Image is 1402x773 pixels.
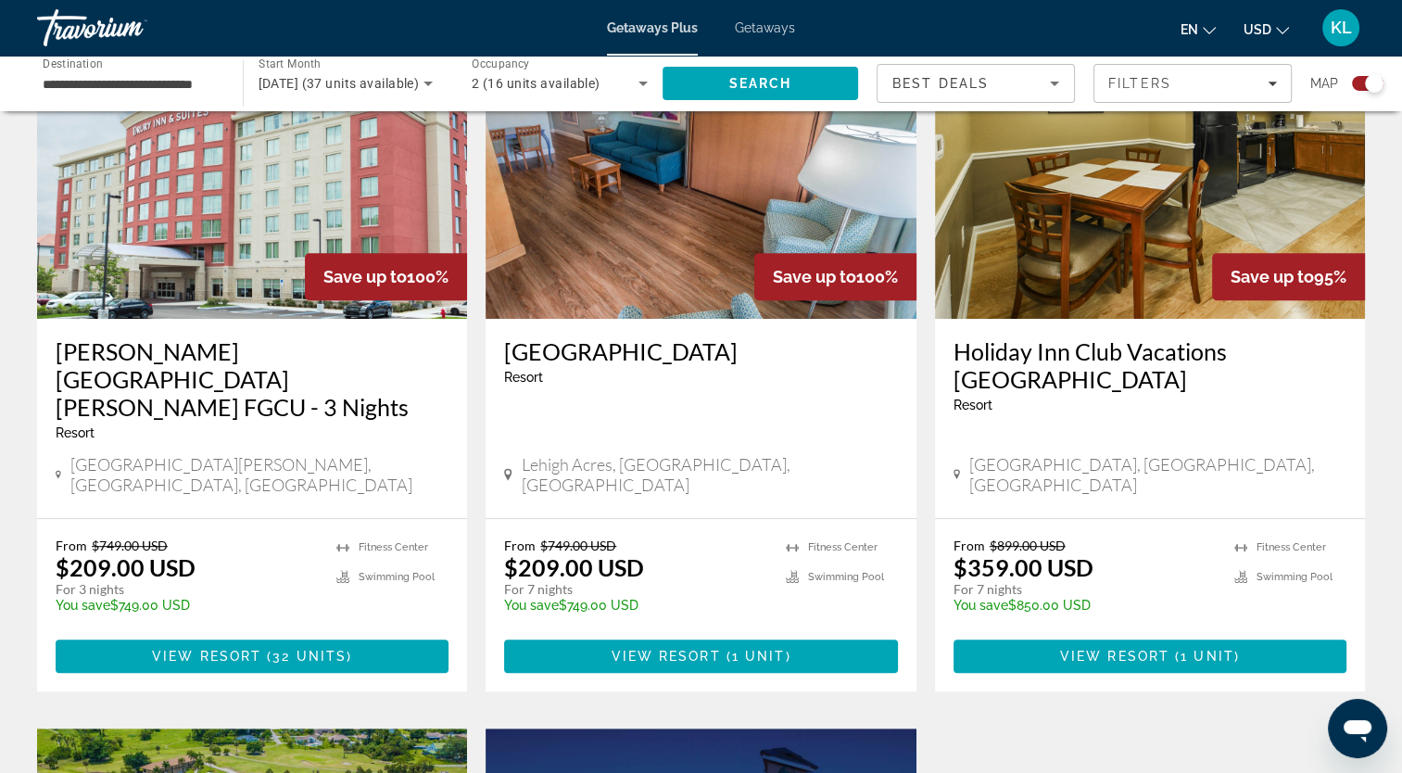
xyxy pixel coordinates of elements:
[1317,8,1365,47] button: User Menu
[1169,649,1240,664] span: ( )
[754,253,916,300] div: 100%
[1331,19,1352,37] span: KL
[611,649,720,664] span: View Resort
[892,72,1059,95] mat-select: Sort by
[43,73,219,95] input: Select destination
[92,538,168,553] span: $749.00 USD
[954,398,992,412] span: Resort
[504,640,897,673] button: View Resort(1 unit)
[892,76,989,91] span: Best Deals
[954,598,1008,613] span: You save
[152,649,261,664] span: View Resort
[1257,541,1326,553] span: Fitness Center
[56,598,318,613] p: $749.00 USD
[261,649,352,664] span: ( )
[773,267,856,286] span: Save up to
[56,425,95,440] span: Resort
[735,20,795,35] a: Getaways
[1093,64,1292,103] button: Filters
[305,253,467,300] div: 100%
[359,571,435,583] span: Swimming Pool
[259,76,420,91] span: [DATE] (37 units available)
[259,57,321,70] span: Start Month
[1244,22,1271,37] span: USD
[540,538,616,553] span: $749.00 USD
[954,640,1346,673] button: View Resort(1 unit)
[990,538,1066,553] span: $899.00 USD
[56,581,318,598] p: For 3 nights
[1212,253,1365,300] div: 95%
[969,454,1346,495] span: [GEOGRAPHIC_DATA], [GEOGRAPHIC_DATA], [GEOGRAPHIC_DATA]
[728,76,791,91] span: Search
[954,581,1216,598] p: For 7 nights
[472,76,600,91] span: 2 (16 units available)
[721,649,791,664] span: ( )
[808,571,884,583] span: Swimming Pool
[1181,16,1216,43] button: Change language
[504,370,543,385] span: Resort
[504,581,766,598] p: For 7 nights
[808,541,878,553] span: Fitness Center
[1181,22,1198,37] span: en
[504,553,644,581] p: $209.00 USD
[1257,571,1333,583] span: Swimming Pool
[323,267,407,286] span: Save up to
[70,454,448,495] span: [GEOGRAPHIC_DATA][PERSON_NAME], [GEOGRAPHIC_DATA], [GEOGRAPHIC_DATA]
[954,598,1216,613] p: $850.00 USD
[522,454,898,495] span: Lehigh Acres, [GEOGRAPHIC_DATA], [GEOGRAPHIC_DATA]
[43,57,103,70] span: Destination
[1244,16,1289,43] button: Change currency
[1181,649,1234,664] span: 1 unit
[504,538,536,553] span: From
[56,337,448,421] a: [PERSON_NAME][GEOGRAPHIC_DATA][PERSON_NAME] FGCU - 3 Nights
[954,538,985,553] span: From
[935,22,1365,319] img: Holiday Inn Club Vacations Orlando Breeze Resort
[486,22,916,319] img: Lehigh Resort Club
[1310,70,1338,96] span: Map
[472,57,530,70] span: Occupancy
[954,553,1093,581] p: $359.00 USD
[504,598,766,613] p: $749.00 USD
[272,649,347,664] span: 32 units
[1060,649,1169,664] span: View Resort
[37,22,467,319] img: Drury Inn & Suites Fort Myers Airport FGCU - 3 Nights
[1328,699,1387,758] iframe: Button to launch messaging window
[504,598,559,613] span: You save
[504,337,897,365] a: [GEOGRAPHIC_DATA]
[607,20,698,35] a: Getaways Plus
[1231,267,1314,286] span: Save up to
[663,67,859,100] button: Search
[1108,76,1171,91] span: Filters
[56,598,110,613] span: You save
[359,541,428,553] span: Fitness Center
[56,538,87,553] span: From
[37,4,222,52] a: Travorium
[732,649,786,664] span: 1 unit
[56,553,196,581] p: $209.00 USD
[954,337,1346,393] a: Holiday Inn Club Vacations [GEOGRAPHIC_DATA]
[56,640,448,673] button: View Resort(32 units)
